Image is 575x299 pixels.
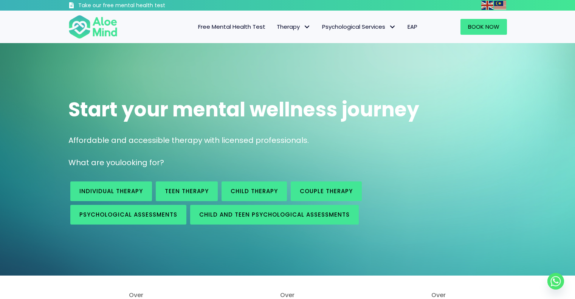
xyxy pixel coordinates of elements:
[316,19,402,35] a: Psychological ServicesPsychological Services: submenu
[165,187,209,195] span: Teen Therapy
[291,181,362,201] a: Couple therapy
[408,23,417,31] span: EAP
[460,19,507,35] a: Book Now
[199,211,350,218] span: Child and Teen Psychological assessments
[231,187,278,195] span: Child Therapy
[481,1,494,9] a: English
[198,23,265,31] span: Free Mental Health Test
[277,23,311,31] span: Therapy
[547,273,564,290] a: Whatsapp
[70,181,152,201] a: Individual therapy
[402,19,423,35] a: EAP
[468,23,499,31] span: Book Now
[156,181,218,201] a: Teen Therapy
[322,23,396,31] span: Psychological Services
[222,181,287,201] a: Child Therapy
[494,1,507,9] a: Malay
[68,135,507,146] p: Affordable and accessible therapy with licensed professionals.
[68,2,206,11] a: Take our free mental health test
[300,187,353,195] span: Couple therapy
[79,187,143,195] span: Individual therapy
[120,157,164,168] span: looking for?
[68,14,118,39] img: Aloe mind Logo
[192,19,271,35] a: Free Mental Health Test
[127,19,423,35] nav: Menu
[68,96,419,123] span: Start your mental wellness journey
[271,19,316,35] a: TherapyTherapy: submenu
[302,22,313,33] span: Therapy: submenu
[494,1,506,10] img: ms
[387,22,398,33] span: Psychological Services: submenu
[78,2,206,9] h3: Take our free mental health test
[68,157,120,168] span: What are you
[190,205,359,225] a: Child and Teen Psychological assessments
[481,1,493,10] img: en
[70,205,186,225] a: Psychological assessments
[79,211,177,218] span: Psychological assessments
